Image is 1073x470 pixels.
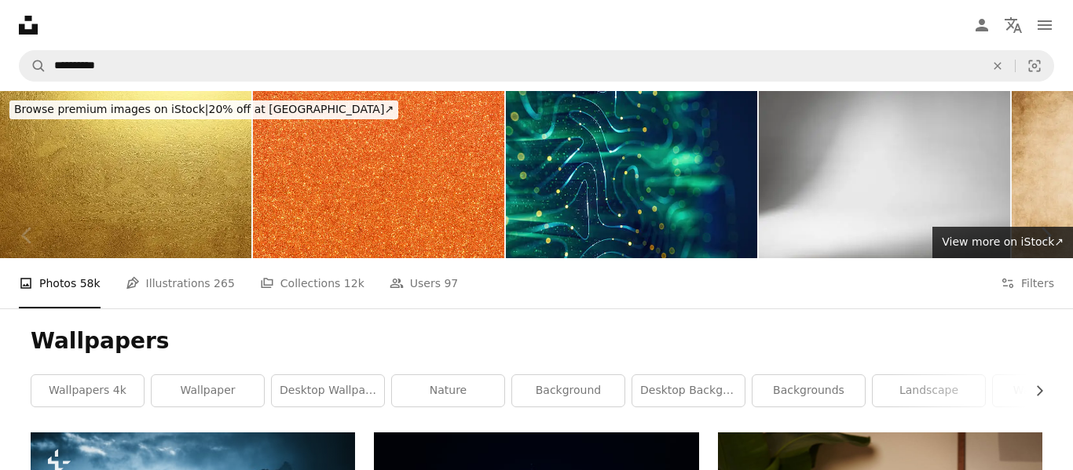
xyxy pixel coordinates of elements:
span: 12k [344,275,364,292]
img: orange glitter texture abstract background [253,91,504,258]
img: Abstract white background [759,91,1010,258]
button: Search Unsplash [20,51,46,81]
img: Technology Background with Flowing Lines and Light Particles [506,91,757,258]
a: desktop background [632,375,745,406]
button: Filters [1001,258,1054,308]
a: Home — Unsplash [19,16,38,35]
a: desktop wallpaper [272,375,384,406]
a: Log in / Sign up [966,9,998,41]
h1: Wallpapers [31,327,1042,355]
a: View more on iStock↗ [932,227,1073,258]
span: 265 [214,275,235,292]
button: Language [998,9,1029,41]
a: Collections 12k [260,258,364,308]
button: scroll list to the right [1025,375,1042,406]
span: Browse premium images on iStock | [14,103,208,115]
span: 97 [444,275,458,292]
a: background [512,375,624,406]
a: nature [392,375,504,406]
a: backgrounds [753,375,865,406]
a: Next [1018,160,1073,311]
a: wallpaper [152,375,264,406]
a: wallpapers 4k [31,375,144,406]
span: View more on iStock ↗ [942,235,1064,248]
a: Illustrations 265 [126,258,235,308]
a: landscape [873,375,985,406]
span: 20% off at [GEOGRAPHIC_DATA] ↗ [14,103,394,115]
button: Menu [1029,9,1060,41]
a: Users 97 [390,258,459,308]
button: Visual search [1016,51,1053,81]
button: Clear [980,51,1015,81]
form: Find visuals sitewide [19,50,1054,82]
